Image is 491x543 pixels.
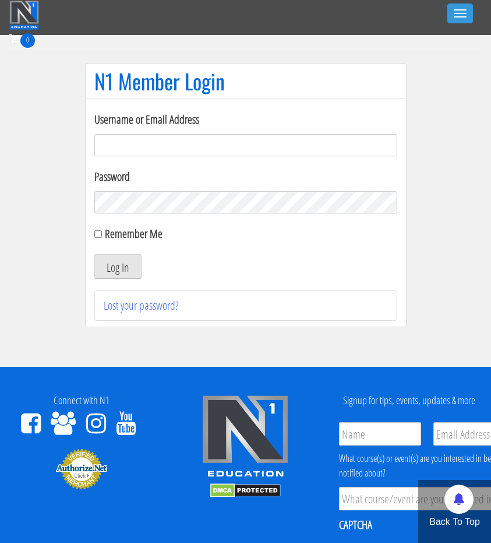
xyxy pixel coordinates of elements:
[9,1,39,30] img: n1-education
[9,30,35,46] a: 0
[336,395,482,407] h4: Signup for tips, events, updates & more
[104,297,179,313] a: Lost your password?
[55,448,108,490] img: Authorize.Net Merchant - Click to Verify
[20,33,35,48] span: 0
[9,395,155,407] h4: Connect with N1
[418,515,491,529] p: Back To Top
[94,111,397,128] label: Username or Email Address
[210,484,281,498] img: DMCA.com Protection Status
[94,254,142,279] button: Log In
[202,395,289,481] img: n1-edu-logo
[94,69,397,93] h1: N1 Member Login
[339,422,422,446] input: Name
[94,168,397,185] label: Password
[105,226,163,241] label: Remember Me
[339,517,372,533] label: CAPTCHA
